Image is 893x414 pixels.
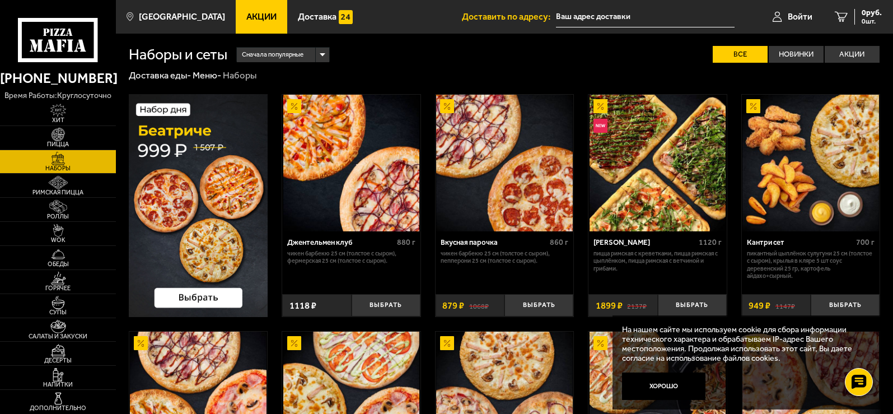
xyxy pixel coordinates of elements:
button: Выбрать [658,294,727,317]
span: 0 шт. [862,18,882,25]
a: АкционныйВкусная парочка [436,95,574,231]
button: Хорошо [622,373,706,401]
button: Выбрать [352,294,420,317]
a: АкционныйДжентельмен клуб [282,95,420,231]
div: Вкусная парочка [441,238,547,247]
img: Акционный [440,99,454,113]
label: Новинки [769,46,824,62]
img: Акционный [593,336,607,350]
span: 1899 ₽ [596,301,623,310]
img: Джентельмен клуб [283,95,419,231]
img: Акционный [287,336,301,350]
p: Чикен Барбекю 25 см (толстое с сыром), Пепперони 25 см (толстое с сыром). [441,250,568,265]
img: Акционный [593,99,607,113]
img: 15daf4d41897b9f0e9f617042186c801.svg [339,10,353,24]
span: 880 г [397,238,415,247]
span: 1118 ₽ [289,301,316,310]
span: Сначала популярные [242,46,303,64]
div: Наборы [223,69,256,82]
span: 0 руб. [862,9,882,17]
span: Акции [246,12,277,21]
input: Ваш адрес доставки [556,7,735,27]
img: Акционный [287,99,301,113]
label: Акции [825,46,880,62]
h1: Наборы и сеты [129,47,227,62]
s: 2137 ₽ [627,301,647,310]
span: 949 ₽ [749,301,770,310]
p: Пикантный цыплёнок сулугуни 25 см (толстое с сыром), крылья в кляре 5 шт соус деревенский 25 гр, ... [747,250,875,280]
span: Доставка [298,12,336,21]
img: Акционный [134,336,148,350]
a: Доставка еды- [129,69,191,81]
button: Выбрать [504,294,573,317]
a: АкционныйНовинкаМама Миа [588,95,727,231]
span: 860 г [550,238,568,247]
p: Пицца Римская с креветками, Пицца Римская с цыплёнком, Пицца Римская с ветчиной и грибами. [593,250,721,272]
button: Выбрать [811,294,880,317]
span: 700 г [856,238,875,247]
img: Акционный [746,99,760,113]
span: 1120 г [699,238,722,247]
img: Новинка [593,119,607,133]
span: 879 ₽ [442,301,464,310]
s: 1147 ₽ [775,301,795,310]
span: [GEOGRAPHIC_DATA] [139,12,225,21]
div: [PERSON_NAME] [593,238,695,247]
a: Меню- [193,69,221,81]
p: На нашем сайте мы используем cookie для сбора информации технического характера и обрабатываем IP... [622,325,864,364]
a: АкционныйКантри сет [742,95,880,231]
p: Чикен Барбекю 25 см (толстое с сыром), Фермерская 25 см (толстое с сыром). [287,250,415,265]
span: Доставить по адресу: [462,12,556,21]
img: Мама Миа [590,95,726,231]
label: Все [713,46,768,62]
s: 1068 ₽ [469,301,489,310]
div: Кантри сет [747,238,853,247]
img: Вкусная парочка [436,95,572,231]
img: Акционный [440,336,454,350]
img: Кантри сет [742,95,878,231]
div: Джентельмен клуб [287,238,394,247]
span: Войти [788,12,812,21]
